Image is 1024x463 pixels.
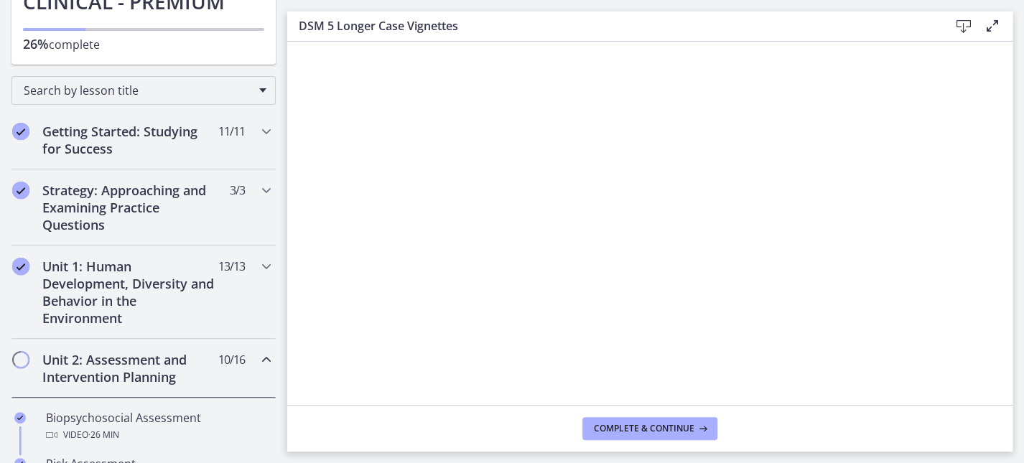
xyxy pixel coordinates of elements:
span: · 26 min [88,426,119,444]
h2: Getting Started: Studying for Success [42,123,218,157]
i: Completed [14,412,26,424]
span: 26% [23,35,49,52]
span: Complete & continue [594,423,694,434]
button: Complete & continue [582,417,717,440]
span: 10 / 16 [218,351,245,368]
span: 13 / 13 [218,258,245,275]
span: 11 / 11 [218,123,245,140]
div: Biopsychosocial Assessment [46,409,270,444]
i: Completed [12,182,29,199]
h3: DSM 5 Longer Case Vignettes [299,17,926,34]
div: Search by lesson title [11,76,276,105]
div: Video [46,426,270,444]
i: Completed [12,258,29,275]
i: Completed [12,123,29,140]
h2: Unit 2: Assessment and Intervention Planning [42,351,218,385]
span: 3 / 3 [230,182,245,199]
h2: Strategy: Approaching and Examining Practice Questions [42,182,218,233]
h2: Unit 1: Human Development, Diversity and Behavior in the Environment [42,258,218,327]
span: Search by lesson title [24,83,252,98]
p: complete [23,35,264,53]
